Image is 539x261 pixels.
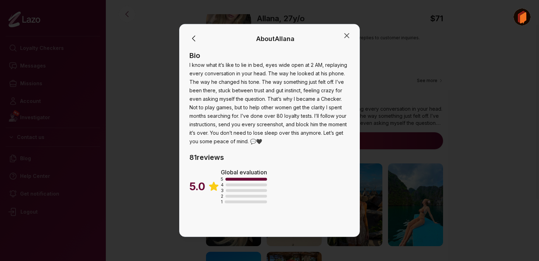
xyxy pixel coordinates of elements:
span: 2 [221,193,223,199]
span: 4 [221,182,224,188]
span: I know what it’s like to lie in bed, eyes wide open at 2 AM, replaying every conversation in your... [189,62,347,144]
h4: 81 reviews [189,152,350,162]
span: 5 [221,176,223,182]
p: Bio [189,51,350,60]
p: Global evaluation [221,168,267,176]
span: 5.0 [189,180,205,193]
span: 1 [221,199,223,205]
div: About Allana [256,34,295,44]
span: 3 [221,188,224,193]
